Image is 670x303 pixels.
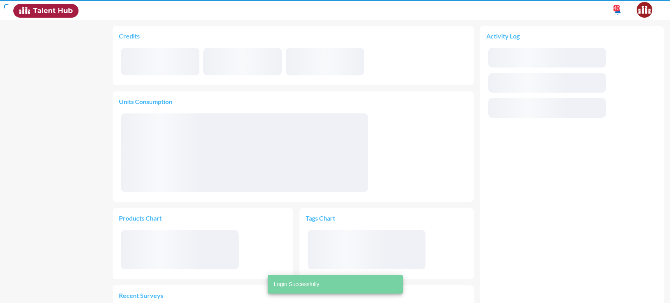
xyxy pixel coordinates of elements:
[613,6,623,15] mat-icon: notifications
[119,292,467,299] p: Recent Surveys
[613,5,620,11] div: 40
[119,214,203,222] p: Products Chart
[306,214,387,222] p: Tags Chart
[119,32,467,40] p: Credits
[119,98,467,105] p: Units Consumption
[486,32,657,40] p: Activity Log
[274,280,319,288] span: Login Successfully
